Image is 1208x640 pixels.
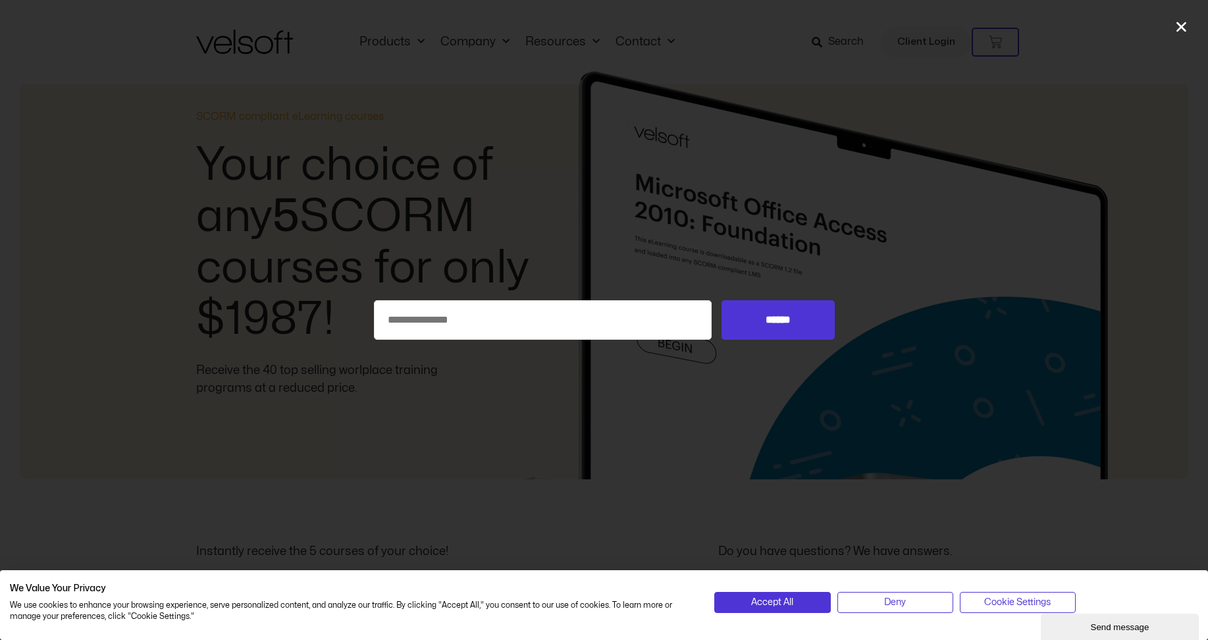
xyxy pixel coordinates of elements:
button: Accept all cookies [714,592,830,613]
button: Adjust cookie preferences [960,592,1076,613]
button: Deny all cookies [837,592,953,613]
iframe: chat widget [1041,611,1201,640]
h2: We Value Your Privacy [10,583,695,595]
a: Close [1174,20,1188,34]
span: Accept All [751,595,793,610]
p: We use cookies to enhance your browsing experience, serve personalized content, and analyze our t... [10,600,695,622]
span: Cookie Settings [984,595,1051,610]
span: Deny [884,595,906,610]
